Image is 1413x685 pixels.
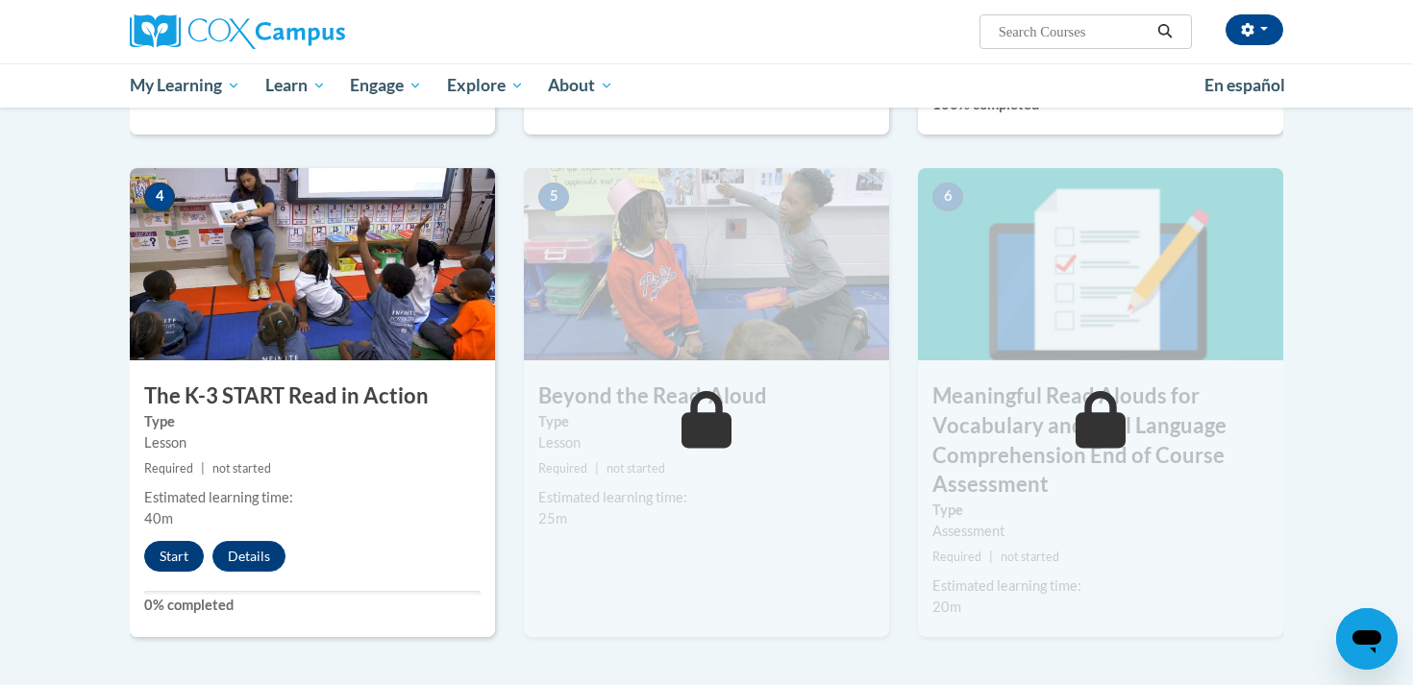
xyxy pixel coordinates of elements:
label: Type [932,500,1269,521]
span: | [201,461,205,476]
a: About [536,63,627,108]
span: Learn [265,74,326,97]
div: Main menu [101,63,1312,108]
label: Type [144,411,481,432]
h3: Meaningful Read Alouds for Vocabulary and Oral Language Comprehension End of Course Assessment [918,381,1283,500]
button: Details [212,541,285,572]
span: 20m [932,599,961,615]
div: Estimated learning time: [932,575,1269,597]
span: 4 [144,183,175,211]
label: Type [538,411,875,432]
h3: Beyond the Read-Aloud [524,381,889,411]
button: Search [1151,20,1179,43]
div: Estimated learning time: [538,487,875,508]
span: 40m [144,510,173,526]
a: En español [1192,65,1298,106]
div: Estimated learning time: [144,487,481,508]
div: Assessment [932,521,1269,542]
a: Learn [253,63,338,108]
span: not started [1001,550,1059,564]
a: Cox Campus [130,14,495,49]
span: Required [932,550,981,564]
span: 25m [538,510,567,526]
img: Cox Campus [130,14,345,49]
button: Start [144,541,204,572]
span: Required [538,461,587,476]
span: not started [212,461,271,476]
iframe: Button to launch messaging window, conversation in progress [1336,608,1398,670]
span: not started [607,461,665,476]
img: Course Image [130,168,495,360]
span: 6 [932,183,963,211]
span: My Learning [130,74,240,97]
span: En español [1204,75,1285,95]
label: 0% completed [144,595,481,616]
img: Course Image [918,168,1283,360]
button: Account Settings [1226,14,1283,45]
input: Search Courses [997,20,1151,43]
a: Explore [434,63,536,108]
span: Required [144,461,193,476]
div: Lesson [144,432,481,453]
h3: The K-3 START Read in Action [130,381,495,411]
span: | [989,550,993,564]
span: Explore [447,74,524,97]
a: Engage [337,63,434,108]
img: Course Image [524,168,889,360]
span: Engage [350,74,422,97]
a: My Learning [117,63,253,108]
div: Lesson [538,432,875,453]
span: 5 [538,183,569,211]
span: | [595,461,599,476]
span: About [548,74,613,97]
